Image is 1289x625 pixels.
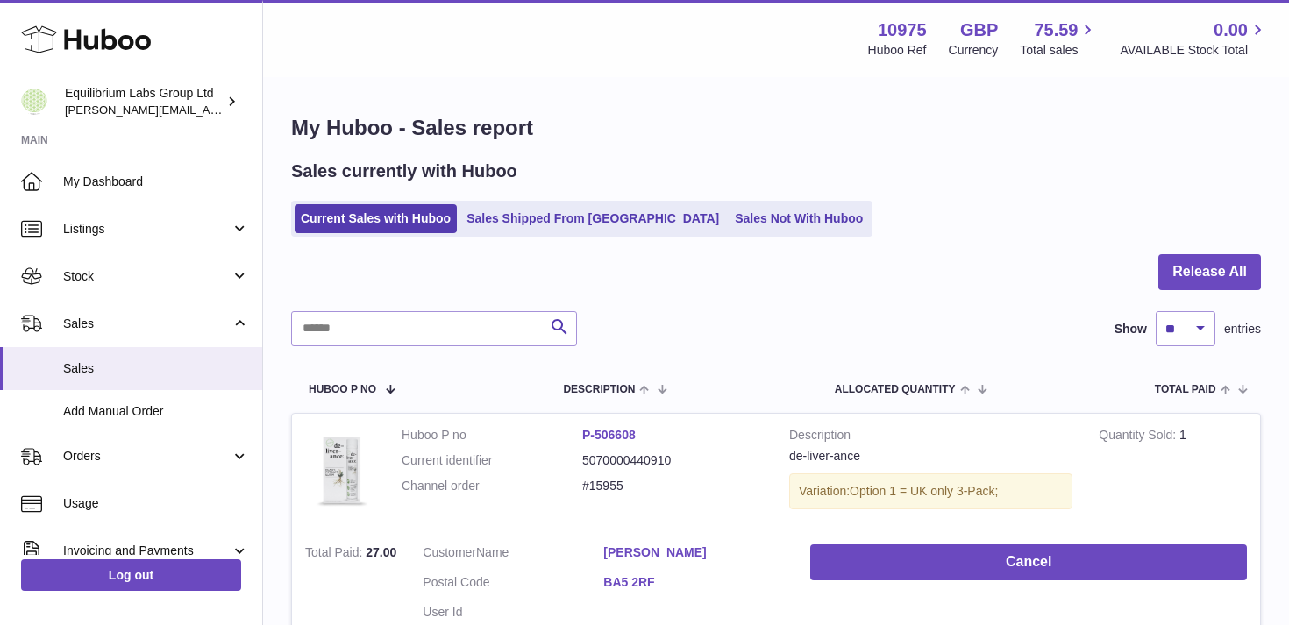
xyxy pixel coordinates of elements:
span: Add Manual Order [63,403,249,420]
dt: Channel order [402,478,582,494]
h1: My Huboo - Sales report [291,114,1261,142]
dt: Postal Code [423,574,603,595]
a: 0.00 AVAILABLE Stock Total [1120,18,1268,59]
span: 75.59 [1034,18,1078,42]
div: Currency [949,42,999,59]
span: Huboo P no [309,384,376,395]
a: [PERSON_NAME] [603,544,784,561]
a: Current Sales with Huboo [295,204,457,233]
a: BA5 2RF [603,574,784,591]
span: Total paid [1155,384,1216,395]
span: 0.00 [1214,18,1248,42]
span: Invoicing and Payments [63,543,231,559]
div: de-liver-ance [789,448,1072,465]
h2: Sales currently with Huboo [291,160,517,183]
span: Listings [63,221,231,238]
div: Equilibrium Labs Group Ltd [65,85,223,118]
span: [PERSON_NAME][EMAIL_ADDRESS][DOMAIN_NAME] [65,103,352,117]
dt: Huboo P no [402,427,582,444]
span: Sales [63,360,249,377]
a: Log out [21,559,241,591]
dd: #15955 [582,478,763,494]
span: AVAILABLE Stock Total [1120,42,1268,59]
strong: GBP [960,18,998,42]
dt: Name [423,544,603,565]
span: Stock [63,268,231,285]
span: Usage [63,495,249,512]
div: Variation: [789,473,1072,509]
span: Orders [63,448,231,465]
strong: Description [789,427,1072,448]
span: 27.00 [366,545,396,559]
dd: 5070000440910 [582,452,763,469]
a: P-506608 [582,428,636,442]
strong: Total Paid [305,545,366,564]
strong: Quantity Sold [1099,428,1179,446]
span: entries [1224,321,1261,337]
td: 1 [1086,414,1260,531]
span: My Dashboard [63,174,249,190]
button: Release All [1158,254,1261,290]
span: ALLOCATED Quantity [835,384,956,395]
label: Show [1115,321,1147,337]
dt: User Id [423,604,603,621]
span: Total sales [1020,42,1098,59]
div: Huboo Ref [868,42,927,59]
a: 75.59 Total sales [1020,18,1098,59]
span: Option 1 = UK only 3-Pack; [850,484,998,498]
span: Sales [63,316,231,332]
a: Sales Not With Huboo [729,204,869,233]
img: h.woodrow@theliverclinic.com [21,89,47,115]
img: 3PackDeliverance_Front.jpg [305,427,375,514]
span: Description [563,384,635,395]
span: Customer [423,545,476,559]
button: Cancel [810,544,1247,580]
strong: 10975 [878,18,927,42]
dt: Current identifier [402,452,582,469]
a: Sales Shipped From [GEOGRAPHIC_DATA] [460,204,725,233]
